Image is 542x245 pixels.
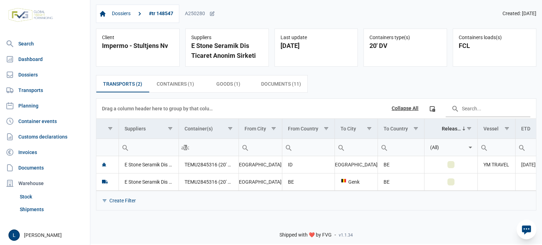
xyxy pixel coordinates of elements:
[478,139,515,156] input: Filter cell
[466,126,472,131] span: Show filter options for column 'Released'
[3,83,87,97] a: Transports
[245,161,276,168] div: [GEOGRAPHIC_DATA]
[17,203,87,216] a: Shipments
[109,197,136,204] div: Create Filter
[378,173,424,190] td: BE
[378,119,424,139] td: Column To Country
[424,139,478,156] td: Filter cell
[335,232,336,238] span: -
[446,100,530,117] input: Search in the data grid
[179,156,239,173] td: TEMU2845316 (20' DV)
[424,139,466,156] input: Filter cell
[392,105,418,112] div: Collapse All
[341,161,372,168] div: [GEOGRAPHIC_DATA]
[478,156,516,173] td: YM TRAVEL
[102,35,174,41] div: Client
[6,5,56,25] img: FVG - Global freight forwarding
[3,37,87,51] a: Search
[96,99,536,210] div: Data grid with 2 rows and 11 columns
[324,126,329,131] span: Show filter options for column 'From Country'
[102,99,530,118] div: Data grid toolbar
[228,126,233,131] span: Show filter options for column 'Container(s)'
[96,119,119,139] td: Column
[281,35,352,41] div: Last update
[8,229,20,241] button: L
[282,139,295,156] div: Search box
[459,41,530,51] div: FCL
[96,139,119,156] input: Filter cell
[3,99,87,113] a: Planning
[108,126,113,131] span: Show filter options for column ''
[119,156,179,173] td: E Stone Seramik Dis Ticaret Anonim Sirketi
[483,126,499,131] div: Vessel
[378,139,424,156] input: Filter cell
[335,119,378,139] td: Column To City
[261,80,301,88] span: Documents (11)
[185,126,213,131] div: Container(s)
[3,145,87,159] a: Invoices
[413,126,418,131] span: Show filter options for column 'To Country'
[282,139,334,156] input: Filter cell
[271,126,276,131] span: Show filter options for column 'From City'
[179,119,239,139] td: Column Container(s)
[459,35,530,41] div: Containers loads(s)
[168,126,173,131] span: Show filter options for column 'Suppliers'
[341,178,372,185] div: Genk
[282,119,335,139] td: Column From Country
[424,119,478,139] td: Column Released
[288,126,318,131] div: From Country
[8,229,86,241] div: [PERSON_NAME]
[239,139,282,156] input: Filter cell
[179,139,239,156] input: Filter cell
[3,68,87,82] a: Dossiers
[3,130,87,144] a: Customs declarations
[426,102,439,115] div: Column Chooser
[119,139,132,156] div: Search box
[378,156,424,173] td: BE
[378,139,391,156] div: Search box
[478,119,516,139] td: Column Vessel
[521,126,530,131] div: ETD
[157,80,194,88] span: Containers (1)
[245,178,276,185] div: [GEOGRAPHIC_DATA]
[504,126,510,131] span: Show filter options for column 'Vessel'
[335,139,348,156] div: Search box
[281,41,352,51] div: [DATE]
[185,11,215,17] div: A250280
[146,8,176,20] a: #tr 148547
[179,173,239,190] td: TEMU2845316 (20' DV)
[367,126,372,131] span: Show filter options for column 'To City'
[3,52,87,66] a: Dashboard
[245,126,266,131] div: From City
[191,41,263,61] div: E Stone Seramik Dis Ticaret Anonim Sirketi
[282,139,335,156] td: Filter cell
[109,8,133,20] a: Dossiers
[339,232,353,238] span: v1.1.34
[3,114,87,128] a: Container events
[216,80,240,88] span: Goods (1)
[119,139,179,156] input: Filter cell
[179,139,192,156] div: Search box
[516,139,528,156] div: Search box
[191,35,263,41] div: Suppliers
[282,156,335,173] td: ID
[119,173,179,190] td: E Stone Seramik Dis Ticaret Anonim Sirketi
[502,11,536,17] span: Created: [DATE]
[369,35,441,41] div: Containers type(s)
[102,41,174,51] div: Impermo - Stultjens Nv
[3,161,87,175] a: Documents
[3,176,87,190] div: Warehouse
[239,119,282,139] td: Column From City
[442,126,462,131] div: Released
[369,41,441,51] div: 20' DV
[17,190,87,203] a: Stock
[102,103,215,114] div: Drag a column header here to group by that column
[478,139,490,156] div: Search box
[125,126,146,131] div: Suppliers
